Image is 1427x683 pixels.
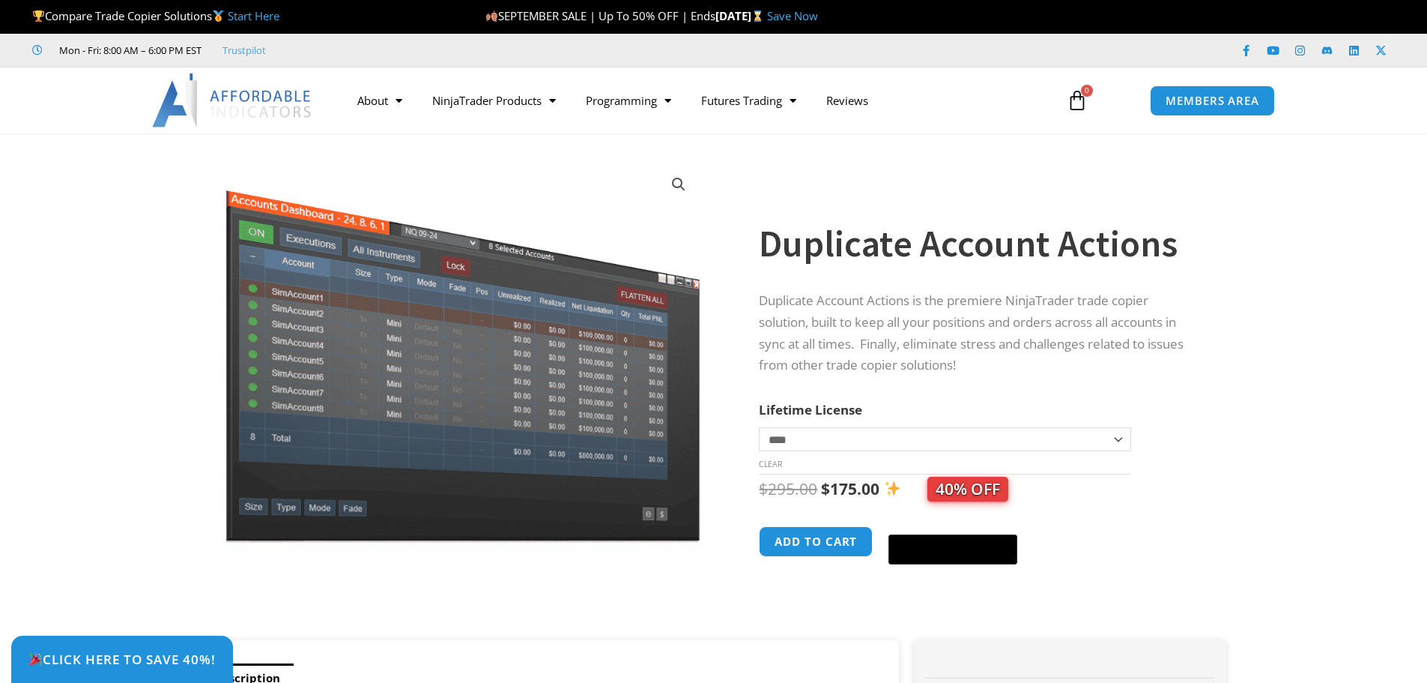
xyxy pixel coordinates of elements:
[686,83,811,118] a: Futures Trading
[571,83,686,118] a: Programming
[33,10,44,22] img: 🏆
[222,160,703,543] img: Screenshot 2024-08-26 15414455555
[11,636,233,683] a: 🎉Click Here to save 40%!
[486,10,497,22] img: 🍂
[888,535,1017,565] button: Buy with GPay
[927,477,1008,502] span: 40% OFF
[665,171,692,198] a: View full-screen image gallery
[1166,95,1259,106] span: MEMBERS AREA
[213,10,224,22] img: 🥇
[759,217,1196,270] h1: Duplicate Account Actions
[1150,85,1275,116] a: MEMBERS AREA
[485,8,715,23] span: SEPTEMBER SALE | Up To 50% OFF | Ends
[759,290,1196,377] p: Duplicate Account Actions is the premiere NinjaTrader trade copier solution, built to keep all yo...
[1081,85,1093,97] span: 0
[811,83,883,118] a: Reviews
[55,41,202,59] span: Mon - Fri: 8:00 AM – 6:00 PM EST
[885,524,1020,526] iframe: Secure express checkout frame
[759,478,817,499] bdi: 295.00
[752,10,763,22] img: ⌛
[228,8,279,23] a: Start Here
[28,653,216,666] span: Click Here to save 40%!
[152,73,313,127] img: LogoAI | Affordable Indicators – NinjaTrader
[821,478,830,499] span: $
[1044,79,1110,122] a: 0
[222,41,266,59] a: Trustpilot
[759,401,862,418] label: Lifetime License
[29,653,42,666] img: 🎉
[821,478,879,499] bdi: 175.00
[715,8,767,23] strong: [DATE]
[342,83,1049,118] nav: Menu
[417,83,571,118] a: NinjaTrader Products
[767,8,818,23] a: Save Now
[32,8,279,23] span: Compare Trade Copier Solutions
[759,478,768,499] span: $
[759,459,782,469] a: Clear options
[759,526,873,557] button: Add to cart
[885,481,900,496] img: ✨
[342,83,417,118] a: About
